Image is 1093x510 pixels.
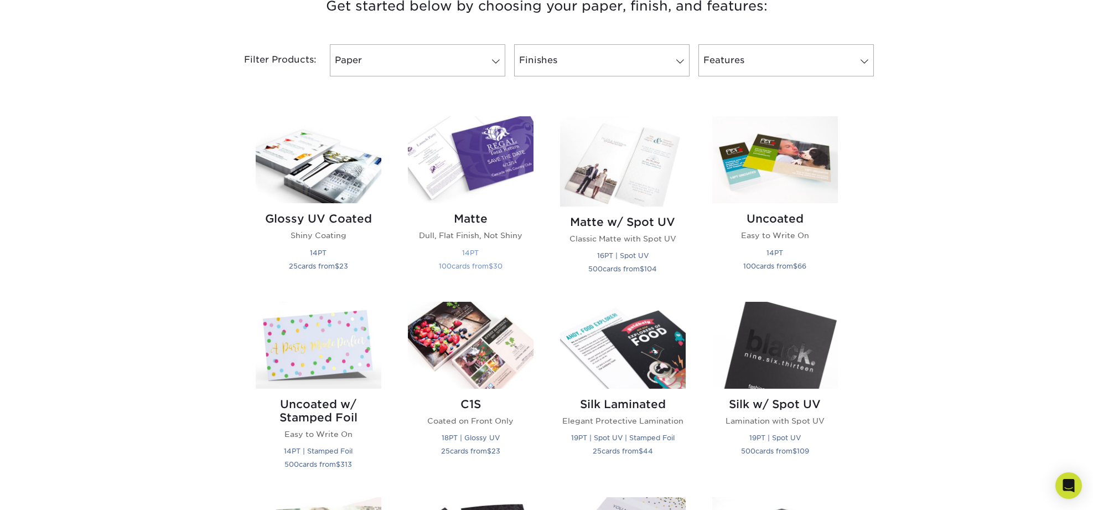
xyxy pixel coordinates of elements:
[215,44,325,76] div: Filter Products:
[310,249,327,257] small: 14PT
[408,302,533,484] a: C1S Postcards C1S Coated on Front Only 18PT | Glossy UV 25cards from$23
[743,262,756,270] span: 100
[571,434,675,442] small: 19PT | Spot UV | Stamped Foil
[340,460,352,468] span: 313
[593,447,653,455] small: cards from
[256,429,381,440] p: Easy to Write On
[560,302,686,484] a: Silk Laminated Postcards Silk Laminated Elegant Protective Lamination 19PT | Spot UV | Stamped Fo...
[256,116,381,289] a: Glossy UV Coated Postcards Glossy UV Coated Shiny Coating 14PT 25cards from$23
[712,398,838,411] h2: Silk w/ Spot UV
[743,262,806,270] small: cards from
[560,116,686,289] a: Matte w/ Spot UV Postcards Matte w/ Spot UV Classic Matte with Spot UV 16PT | Spot UV 500cards fr...
[639,447,643,455] span: $
[741,447,809,455] small: cards from
[441,447,450,455] span: 25
[284,460,352,468] small: cards from
[597,251,649,260] small: 16PT | Spot UV
[336,460,340,468] span: $
[339,262,348,270] span: 23
[793,262,797,270] span: $
[560,215,686,229] h2: Matte w/ Spot UV
[330,44,505,76] a: Paper
[256,116,381,203] img: Glossy UV Coated Postcards
[712,415,838,426] p: Lamination with Spot UV
[408,230,533,241] p: Dull, Flat Finish, Not Shiny
[560,116,686,206] img: Matte w/ Spot UV Postcards
[439,262,452,270] span: 100
[712,302,838,389] img: Silk w/ Spot UV Postcards
[712,116,838,203] img: Uncoated Postcards
[408,398,533,411] h2: C1S
[766,249,783,257] small: 14PT
[256,230,381,241] p: Shiny Coating
[643,447,653,455] span: 44
[284,460,299,468] span: 500
[644,265,657,273] span: 104
[560,398,686,411] h2: Silk Laminated
[335,262,339,270] span: $
[441,447,500,455] small: cards from
[408,116,533,203] img: Matte Postcards
[289,262,348,270] small: cards from
[408,116,533,289] a: Matte Postcards Matte Dull, Flat Finish, Not Shiny 14PT 100cards from$30
[439,262,503,270] small: cards from
[462,249,479,257] small: 14PT
[593,447,602,455] span: 25
[588,265,657,273] small: cards from
[256,212,381,225] h2: Glossy UV Coated
[640,265,644,273] span: $
[560,302,686,389] img: Silk Laminated Postcards
[408,415,533,426] p: Coated on Front Only
[256,398,381,424] h2: Uncoated w/ Stamped Foil
[741,447,755,455] span: 500
[493,262,503,270] span: 30
[408,212,533,225] h2: Matte
[1055,472,1082,499] div: Open Intercom Messenger
[792,447,797,455] span: $
[256,302,381,484] a: Uncoated w/ Stamped Foil Postcards Uncoated w/ Stamped Foil Easy to Write On 14PT | Stamped Foil ...
[491,447,500,455] span: 23
[698,44,874,76] a: Features
[712,302,838,484] a: Silk w/ Spot UV Postcards Silk w/ Spot UV Lamination with Spot UV 19PT | Spot UV 500cards from$109
[749,434,801,442] small: 19PT | Spot UV
[560,415,686,426] p: Elegant Protective Lamination
[588,265,603,273] span: 500
[712,116,838,289] a: Uncoated Postcards Uncoated Easy to Write On 14PT 100cards from$66
[712,212,838,225] h2: Uncoated
[560,233,686,244] p: Classic Matte with Spot UV
[284,447,353,455] small: 14PT | Stamped Foil
[489,262,493,270] span: $
[514,44,690,76] a: Finishes
[442,434,500,442] small: 18PT | Glossy UV
[289,262,298,270] span: 25
[408,302,533,389] img: C1S Postcards
[797,262,806,270] span: 66
[797,447,809,455] span: 109
[487,447,491,455] span: $
[256,302,381,389] img: Uncoated w/ Stamped Foil Postcards
[712,230,838,241] p: Easy to Write On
